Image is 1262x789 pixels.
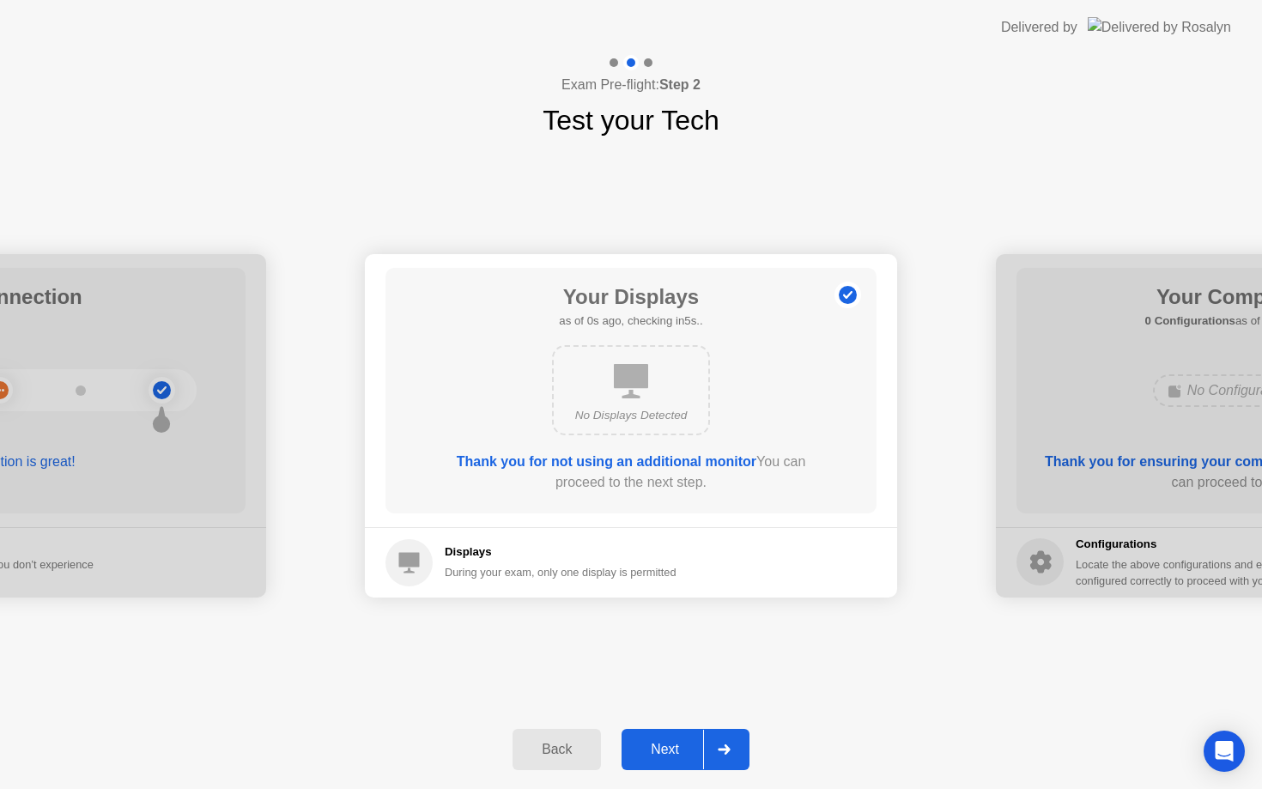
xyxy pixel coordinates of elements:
[1088,17,1231,37] img: Delivered by Rosalyn
[622,729,749,770] button: Next
[567,407,695,424] div: No Displays Detected
[1204,731,1245,772] div: Open Intercom Messenger
[659,77,701,92] b: Step 2
[559,313,702,330] h5: as of 0s ago, checking in5s..
[1001,17,1077,38] div: Delivered by
[457,454,756,469] b: Thank you for not using an additional monitor
[434,452,828,493] div: You can proceed to the next step.
[518,742,596,757] div: Back
[543,100,719,141] h1: Test your Tech
[559,282,702,313] h1: Your Displays
[561,75,701,95] h4: Exam Pre-flight:
[513,729,601,770] button: Back
[627,742,703,757] div: Next
[445,543,677,561] h5: Displays
[445,564,677,580] div: During your exam, only one display is permitted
